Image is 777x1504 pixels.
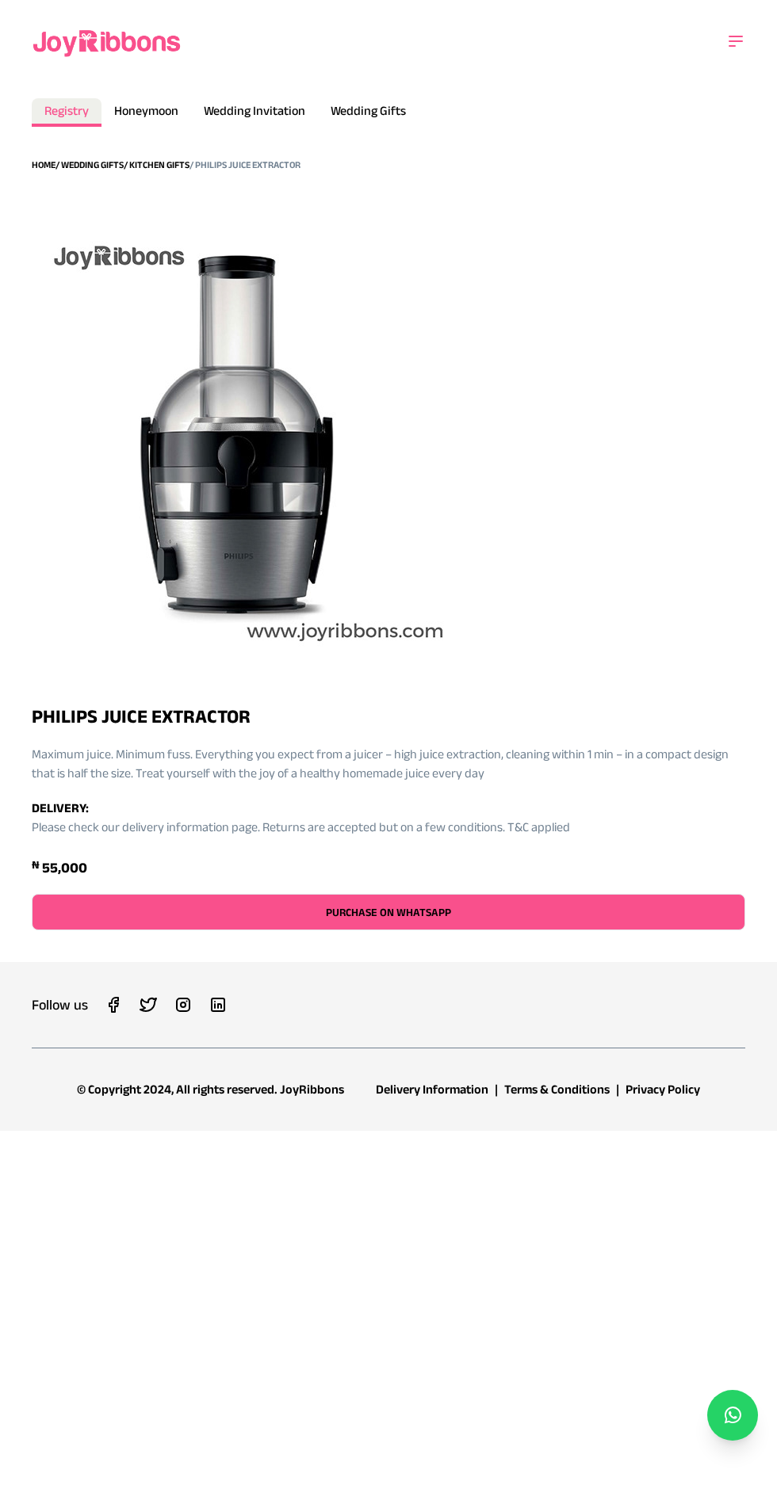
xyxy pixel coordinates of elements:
div: | [495,1080,498,1099]
a: Wedding Invitation [191,98,318,127]
span: Registry [44,104,89,117]
div: / Philips Juice Extractor [189,158,300,171]
a: / Kitchen Gifts [124,159,189,170]
a: Wedding Gifts [318,98,419,127]
a: Terms & Conditions [504,1082,610,1096]
a: Privacy Policy [626,1082,700,1096]
span: Honeymoon [114,104,178,117]
img: joyribbons logo [32,16,184,67]
a: Delivery Information [376,1082,488,1096]
p: Maximum juice. Minimum fuss. Everything you expect from a juicer – high juice extraction, cleanin... [32,745,745,783]
p: Please check our delivery information page. Returns are accepted but on a few conditions. T&C app... [32,818,745,837]
a: purchase on whatsapp [32,894,745,930]
span: ₦ [32,858,40,871]
h3: Philips Juice Extractor [32,704,745,729]
sub: 55,000 [42,860,87,876]
div: | [616,1080,619,1099]
span: Wedding Invitation [204,104,305,117]
a: Registry [32,98,101,127]
span: Wedding Gifts [331,104,406,117]
h3: Follow us [32,994,88,1016]
a: / Wedding Gifts [55,159,124,170]
a: Honeymoon [101,98,191,127]
div: © Copyright 2024, All rights reserved. JoyRibbons [77,1080,344,1099]
strong: DELIVERY: [32,801,89,815]
a: Home [32,159,55,170]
